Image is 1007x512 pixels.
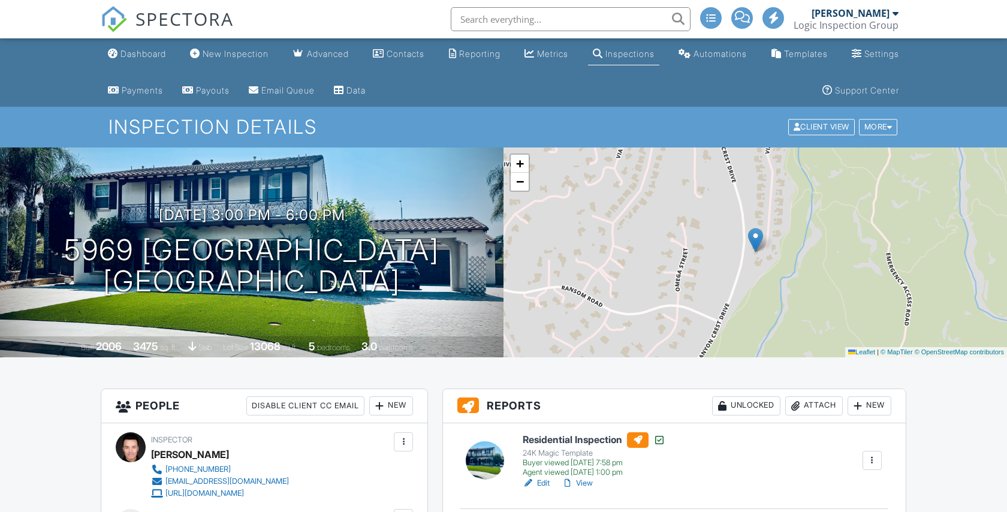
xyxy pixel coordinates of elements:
div: [URL][DOMAIN_NAME] [165,489,244,498]
div: Data [346,85,366,95]
div: Unlocked [712,396,780,415]
a: [EMAIL_ADDRESS][DOMAIN_NAME] [151,475,289,487]
img: Marker [748,228,763,252]
a: [URL][DOMAIN_NAME] [151,487,289,499]
a: © OpenStreetMap contributors [915,348,1004,356]
div: [PHONE_NUMBER] [165,465,231,474]
a: [PHONE_NUMBER] [151,463,289,475]
a: Data [329,80,370,102]
div: Dashboard [120,49,166,59]
span: sq. ft. [160,343,177,352]
img: The Best Home Inspection Software - Spectora [101,6,127,32]
div: Payments [122,85,163,95]
div: Client View [788,119,855,135]
h1: 5969 [GEOGRAPHIC_DATA] [GEOGRAPHIC_DATA] [64,234,439,298]
div: Buyer viewed [DATE] 7:58 pm [523,458,665,468]
span: SPECTORA [135,6,234,31]
a: Reporting [444,43,505,65]
a: Settings [847,43,904,65]
div: New Inspection [203,49,269,59]
a: Metrics [520,43,573,65]
a: © MapTiler [881,348,913,356]
a: Automations (Advanced) [674,43,752,65]
div: Settings [864,49,899,59]
div: Disable Client CC Email [246,396,364,415]
div: New [369,396,413,415]
span: Lot Size [223,343,248,352]
a: Edit [523,477,550,489]
span: Inspector [151,435,192,444]
div: Templates [784,49,828,59]
a: Client View [787,122,858,131]
div: 3475 [133,340,158,353]
a: SPECTORA [101,16,234,41]
a: Support Center [818,80,904,102]
div: [EMAIL_ADDRESS][DOMAIN_NAME] [165,477,289,486]
a: View [562,477,593,489]
span: Built [81,343,94,352]
a: Residential Inspection 24K Magic Template Buyer viewed [DATE] 7:58 pm Agent viewed [DATE] 1:00 pm [523,432,665,478]
a: New Inspection [185,43,273,65]
div: 13068 [250,340,281,353]
div: 24K Magic Template [523,448,665,458]
h3: [DATE] 3:00 pm - 6:00 pm [159,207,345,223]
div: 5 [309,340,315,353]
div: Reporting [459,49,501,59]
span: slab [198,343,212,352]
a: Templates [767,43,833,65]
div: 2006 [96,340,122,353]
div: [PERSON_NAME] [812,7,890,19]
span: sq.ft. [282,343,297,352]
div: Automations [694,49,747,59]
span: − [516,174,524,189]
div: Contacts [387,49,424,59]
a: Zoom out [511,173,529,191]
div: [PERSON_NAME] [151,445,229,463]
div: Metrics [537,49,568,59]
div: 3.0 [361,340,377,353]
a: Dashboard [103,43,171,65]
a: Contacts [368,43,429,65]
a: Advanced [288,43,354,65]
div: Inspections [605,49,655,59]
a: Leaflet [848,348,875,356]
div: New [848,396,891,415]
span: + [516,156,524,171]
span: bedrooms [317,343,350,352]
div: More [859,119,898,135]
div: Payouts [196,85,230,95]
a: Inspections [588,43,659,65]
div: Advanced [307,49,349,59]
div: Email Queue [261,85,315,95]
input: Search everything... [451,7,691,31]
h3: Reports [443,389,906,423]
h1: Inspection Details [108,116,899,137]
a: Payouts [177,80,234,102]
div: Attach [785,396,843,415]
div: Support Center [835,85,899,95]
span: | [877,348,879,356]
h3: People [101,389,427,423]
span: bathrooms [379,343,413,352]
a: Payments [103,80,168,102]
a: Email Queue [244,80,319,102]
a: Zoom in [511,155,529,173]
h6: Residential Inspection [523,432,665,448]
div: Agent viewed [DATE] 1:00 pm [523,468,665,477]
div: Logic Inspection Group [794,19,899,31]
